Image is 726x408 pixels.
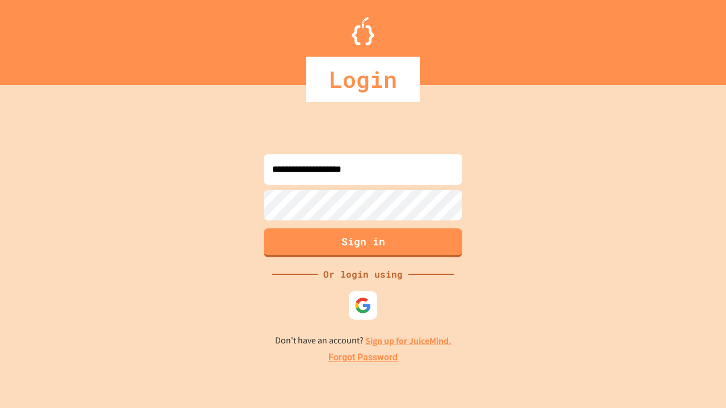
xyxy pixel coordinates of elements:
div: Or login using [318,267,408,281]
a: Forgot Password [328,351,398,364]
button: Sign in [264,228,462,257]
img: Logo.svg [352,17,374,45]
p: Don't have an account? [275,334,451,348]
div: Login [306,57,420,102]
img: google-icon.svg [354,297,372,314]
a: Sign up for JuiceMind. [365,335,451,347]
